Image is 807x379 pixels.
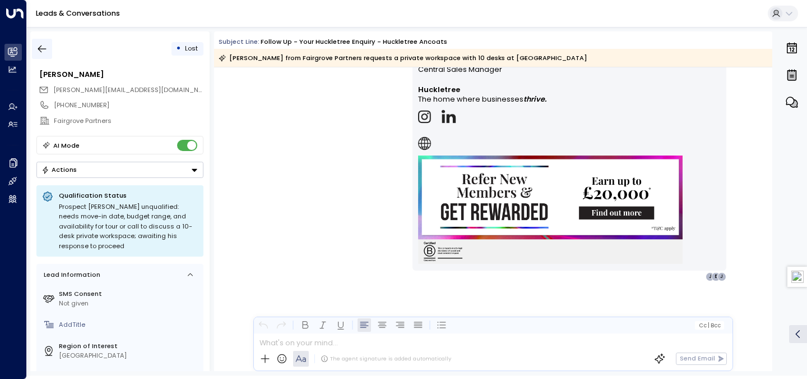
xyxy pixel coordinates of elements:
[418,94,523,104] span: The home where businesses
[418,65,502,75] span: Central Sales Manager
[699,322,721,328] span: Cc Bcc
[717,272,726,281] div: J
[695,321,724,330] button: Cc|Bcc
[321,355,451,363] div: The agent signature is added automatically
[711,272,720,281] div: E
[36,162,203,178] button: Actions
[53,85,203,95] span: j.marienfeld@fairgrovepartners.com
[708,322,709,328] span: |
[39,69,203,80] div: [PERSON_NAME]
[59,289,200,299] label: SMS Consent
[275,318,288,332] button: Redo
[54,116,203,126] div: Fairgrove Partners
[41,166,77,173] div: Actions
[40,270,100,280] div: Lead Information
[53,85,214,94] span: [PERSON_NAME][EMAIL_ADDRESS][DOMAIN_NAME]
[523,94,546,104] strong: thrive.
[36,8,120,18] a: Leads & Conversations
[418,156,683,264] img: https://www.huckletree.com/refer-someone
[53,140,80,151] div: AI Mode
[59,351,200,360] div: [GEOGRAPHIC_DATA]
[59,341,200,351] label: Region of Interest
[176,40,181,57] div: •
[185,44,198,53] span: Lost
[59,299,200,308] div: Not given
[59,202,198,252] div: Prospect [PERSON_NAME] unqualified: needs move-in date, budget range, and availability for tour o...
[59,320,200,330] div: AddTitle
[418,85,460,94] strong: Huckletree
[54,101,203,110] div: [PHONE_NUMBER]
[257,318,270,332] button: Undo
[219,37,259,46] span: Subject Line:
[36,162,203,178] div: Button group with a nested menu
[261,37,447,47] div: Follow up - Your Huckletree Enquiry - Huckletree Ancoats
[706,272,715,281] div: J
[219,52,587,63] div: [PERSON_NAME] from Fairgrove Partners requests a private workspace with 10 desks at [GEOGRAPHIC_D...
[59,191,198,200] p: Qualification Status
